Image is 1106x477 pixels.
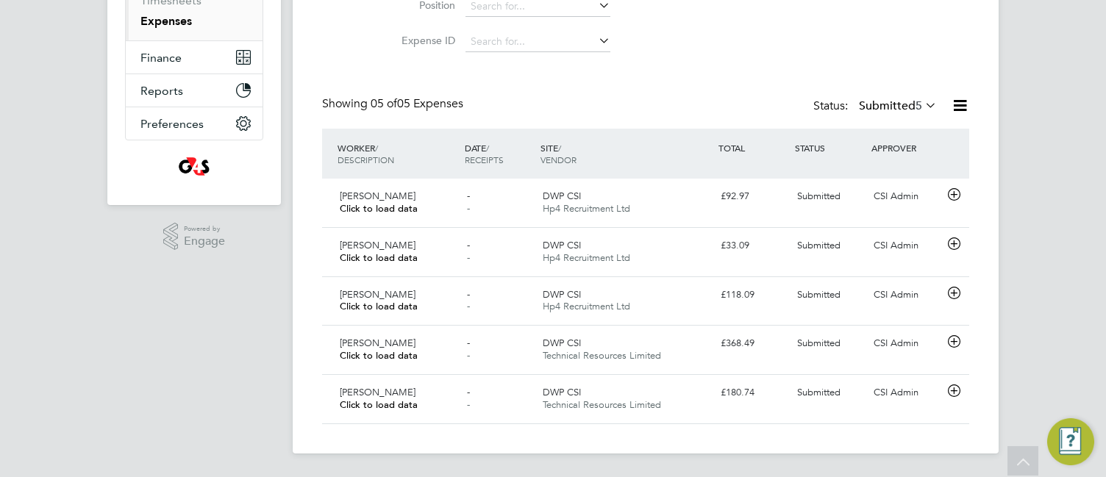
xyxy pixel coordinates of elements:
[322,96,466,112] div: Showing
[375,142,378,154] span: /
[467,202,470,215] span: -
[715,381,791,405] div: £180.74
[125,155,263,179] a: Go to home page
[467,337,470,349] span: -
[797,386,841,398] span: Submitted
[340,288,415,301] span: [PERSON_NAME]
[340,300,418,312] span: Click to load data
[486,142,489,154] span: /
[543,386,581,398] span: DWP CSI
[467,251,470,264] span: -
[791,135,868,161] div: STATUS
[340,190,415,202] span: [PERSON_NAME]
[868,283,944,307] div: CSI Admin
[334,135,461,173] div: WORKER
[543,349,661,362] span: Technical Resources Limited
[340,398,418,411] span: Click to load data
[465,32,610,52] input: Search for...
[543,300,630,312] span: Hp4 Recruitment Ltd
[859,98,937,113] label: Submitted
[340,349,418,362] span: Click to load data
[467,300,470,312] span: -
[467,190,470,202] span: -
[868,135,944,161] div: APPROVER
[389,34,455,47] label: Expense ID
[467,398,470,411] span: -
[176,155,213,179] img: g4sssuk-logo-retina.png
[868,184,944,209] div: CSI Admin
[715,331,791,356] div: £368.49
[340,202,418,215] span: Click to load data
[543,251,630,264] span: Hp4 Recruitment Ltd
[715,283,791,307] div: £118.09
[338,154,394,165] span: DESCRIPTION
[543,288,581,301] span: DWP CSI
[1047,418,1094,465] button: Engage Resource Center
[467,239,470,251] span: -
[184,235,225,248] span: Engage
[126,74,263,107] button: Reports
[340,337,415,349] span: [PERSON_NAME]
[140,117,204,131] span: Preferences
[461,135,538,173] div: DATE
[163,223,226,251] a: Powered byEngage
[140,51,182,65] span: Finance
[715,234,791,258] div: £33.09
[184,223,225,235] span: Powered by
[340,239,415,251] span: [PERSON_NAME]
[465,154,504,165] span: RECEIPTS
[543,398,661,411] span: Technical Resources Limited
[467,386,470,398] span: -
[140,84,183,98] span: Reports
[467,288,470,301] span: -
[140,14,192,28] a: Expenses
[715,135,791,161] div: TOTAL
[797,337,841,349] span: Submitted
[371,96,463,111] span: 05 Expenses
[340,386,415,398] span: [PERSON_NAME]
[558,142,561,154] span: /
[540,154,577,165] span: VENDOR
[813,96,940,117] div: Status:
[126,107,263,140] button: Preferences
[543,190,581,202] span: DWP CSI
[868,381,944,405] div: CSI Admin
[916,98,922,113] span: 5
[543,337,581,349] span: DWP CSI
[797,239,841,251] span: Submitted
[868,331,944,356] div: CSI Admin
[543,239,581,251] span: DWP CSI
[371,96,397,111] span: 05 of
[797,288,841,301] span: Submitted
[797,190,841,202] span: Submitted
[543,202,630,215] span: Hp4 Recruitment Ltd
[537,135,715,173] div: SITE
[868,234,944,258] div: CSI Admin
[467,349,470,362] span: -
[340,251,418,264] span: Click to load data
[715,184,791,209] div: £92.97
[126,41,263,73] button: Finance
